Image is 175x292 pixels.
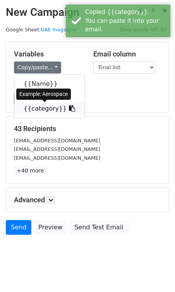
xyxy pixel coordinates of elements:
[33,220,67,235] a: Preview
[14,90,84,102] a: {{Final list}}
[14,138,100,143] small: [EMAIL_ADDRESS][DOMAIN_NAME]
[14,102,84,115] a: {{category}}
[14,155,100,161] small: [EMAIL_ADDRESS][DOMAIN_NAME]
[14,125,161,133] h5: 43 Recipients
[69,220,128,235] a: Send Test Email
[6,220,31,235] a: Send
[85,8,167,34] div: Copied {{category}}. You can paste it into your email.
[93,50,161,58] h5: Email column
[6,27,77,32] small: Google Sheet:
[14,61,61,73] a: Copy/paste...
[14,196,161,204] h5: Advanced
[14,78,84,90] a: {{Name}}
[136,255,175,292] iframe: Chat Widget
[6,6,169,19] h2: New Campaign
[14,146,100,152] small: [EMAIL_ADDRESS][DOMAIN_NAME]
[16,89,71,100] div: Example: Aerospace
[14,166,46,176] a: +40 more
[14,50,82,58] h5: Variables
[41,27,76,32] a: UAE magazine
